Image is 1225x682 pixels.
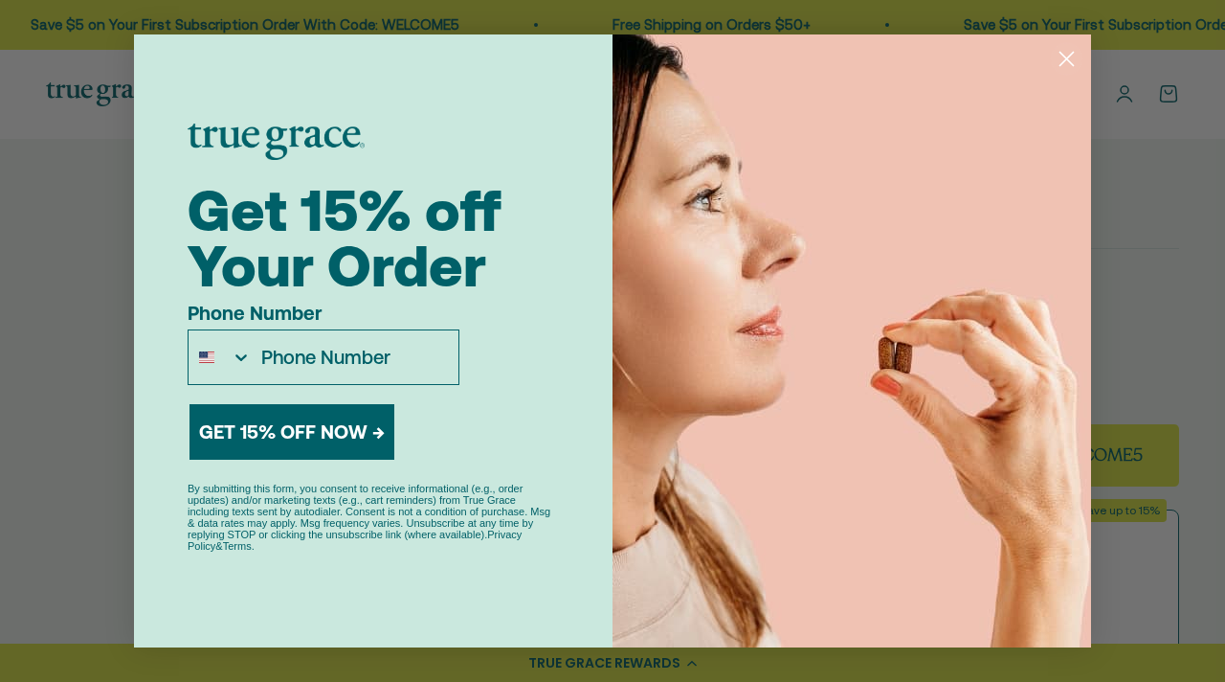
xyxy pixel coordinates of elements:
[188,124,365,160] img: logo placeholder
[1050,42,1083,76] button: Close dialog
[189,404,394,460] button: GET 15% OFF NOW →
[199,350,214,365] img: United States
[188,302,459,330] label: Phone Number
[223,540,252,552] a: Terms
[612,34,1091,648] img: 43605a6c-e687-496b-9994-e909f8c820d7.jpeg
[188,529,522,552] a: Privacy Policy
[252,330,458,384] input: Phone Number
[189,330,252,384] button: Search Countries
[188,483,559,552] p: By submitting this form, you consent to receive informational (e.g., order updates) and/or market...
[188,177,501,299] span: Get 15% off Your Order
